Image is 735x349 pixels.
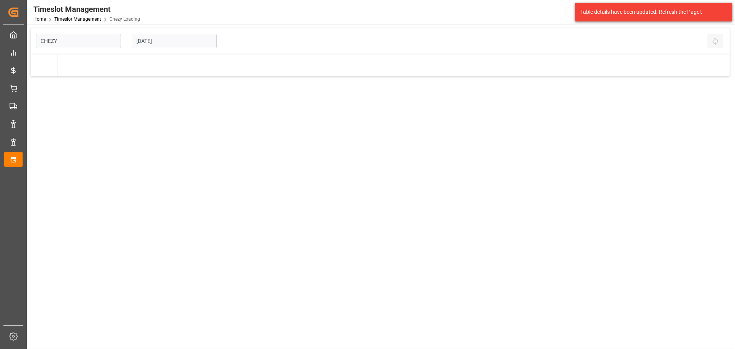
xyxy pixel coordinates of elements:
[33,3,140,15] div: Timeslot Management
[33,16,46,22] a: Home
[36,34,121,48] input: Type to search/select
[580,8,721,16] div: Table details have been updated. Refresh the Page!.
[54,16,101,22] a: Timeslot Management
[132,34,217,48] input: DD-MM-YYYY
